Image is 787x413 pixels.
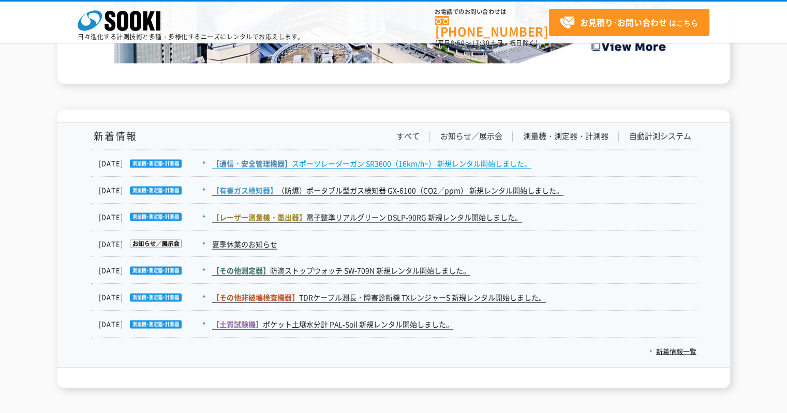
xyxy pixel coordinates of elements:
a: お見積り･お問い合わせはこちら [549,9,709,36]
img: 測量機・測定器・計測器 [123,186,182,194]
a: 【その他測定器】防滴ストップウォッチ SW-709N 新規レンタル開始しました。 [212,265,470,276]
a: すべて [396,131,420,142]
span: 17:30 [471,38,490,48]
a: [PHONE_NUMBER] [435,16,549,37]
span: 【その他非破壊検査機器】 [212,292,299,302]
span: 【土質試験機】 [212,318,263,329]
h1: 新着情報 [91,131,137,142]
a: 測量機・測定器・計測器 [523,131,608,142]
a: 夏季休業のお知らせ [212,238,277,249]
span: お電話でのお問い合わせは [435,9,549,15]
span: 【有害ガス検知器】 [212,185,277,195]
span: 8:50 [451,38,465,48]
p: 日々進化する計測技術と多種・多様化するニーズにレンタルでお応えします。 [78,34,304,40]
dt: [DATE] [99,318,211,329]
img: 測量機・測定器・計測器 [123,293,182,301]
a: 【有害ガス検知器】（防爆）ポータブル型ガス検知器 GX-6100（CO2／ppm） 新規レンタル開始しました。 [212,185,563,195]
a: 新着情報一覧 [649,346,696,356]
dt: [DATE] [99,211,211,222]
img: 測量機・測定器・計測器 [123,266,182,274]
img: 測量機・測定器・計測器 [123,320,182,328]
span: (平日 ～ 土日、祝日除く) [435,38,538,48]
dt: [DATE] [99,265,211,276]
img: 測量機・測定器・計測器 [123,212,182,221]
span: はこちら [559,15,698,30]
dt: [DATE] [99,158,211,169]
a: お知らせ／展示会 [440,131,502,142]
a: 【土質試験機】ポケット土壌水分計 PAL-Soil 新規レンタル開始しました。 [212,318,453,329]
a: 【通信・安全管理機器】スポーツレーダーガン SR3600（16km/h~） 新規レンタル開始しました。 [212,158,531,169]
span: 【その他測定器】 [212,265,270,275]
strong: お見積り･お問い合わせ [580,16,667,28]
a: 自動計測システム [629,131,691,142]
a: 【レーザー測量機・墨出器】電子整準リアルグリーン DSLP-90RG 新規レンタル開始しました。 [212,211,522,222]
dt: [DATE] [99,292,211,302]
dt: [DATE] [99,185,211,195]
a: 【その他非破壊検査機器】TDRケーブル測長・障害診断機 TXレンジャーS 新規レンタル開始しました。 [212,292,546,302]
span: 【通信・安全管理機器】 [212,158,292,168]
span: 【レーザー測量機・墨出器】 [212,211,306,222]
img: 測量機・測定器・計測器 [123,159,182,167]
img: お知らせ／展示会 [123,239,182,248]
a: Create the Future [114,53,673,63]
dt: [DATE] [99,238,211,249]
